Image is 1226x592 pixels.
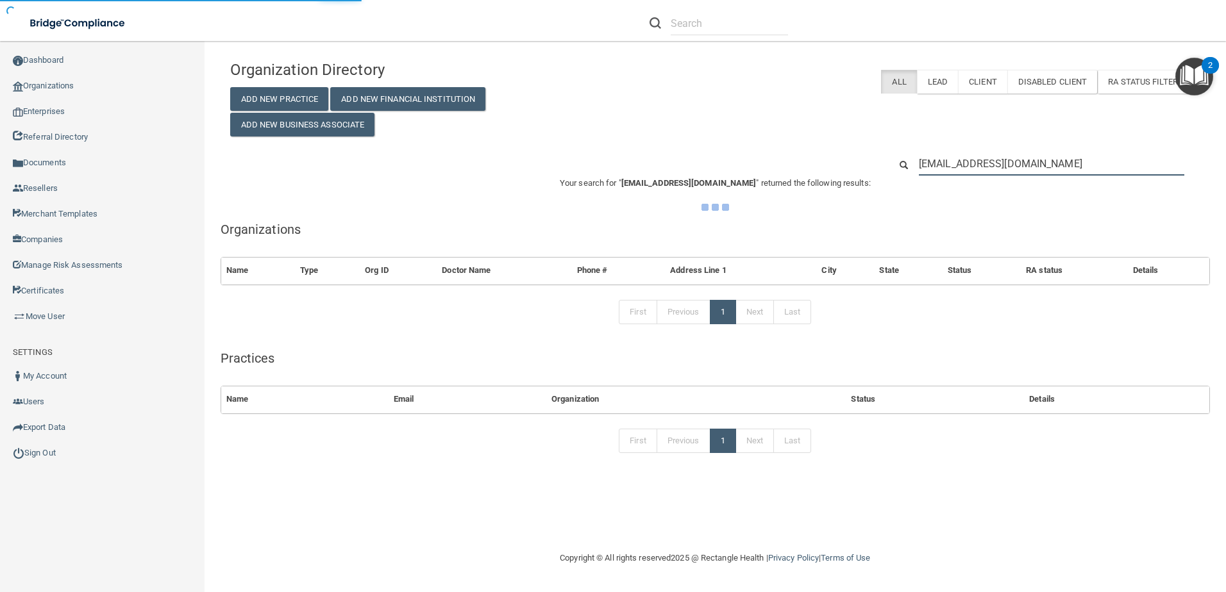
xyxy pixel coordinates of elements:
[13,108,23,117] img: enterprise.0d942306.png
[13,158,23,169] img: icon-documents.8dae5593.png
[330,87,485,111] button: Add New Financial Institution
[650,17,661,29] img: ic-search.3b580494.png
[768,553,819,563] a: Privacy Policy
[846,386,1024,413] th: Status
[958,70,1007,94] label: Client
[13,56,23,66] img: ic_dashboard_dark.d01f4a41.png
[1108,77,1190,86] span: RA Status Filter
[671,12,788,35] input: Search
[230,113,375,136] button: Add New Business Associate
[701,204,729,211] img: ajax-loader.4d491dd7.gif
[13,81,23,92] img: organization-icon.f8decf85.png
[943,258,1021,284] th: Status
[621,178,757,188] span: [EMAIL_ADDRESS][DOMAIN_NAME]
[221,222,1210,236] h5: Organizations
[13,310,26,323] img: briefcase.64adab9b.png
[773,300,811,324] a: Last
[619,429,657,453] a: First
[710,300,736,324] a: 1
[13,422,23,432] img: icon-export.b9366987.png
[816,258,874,284] th: City
[481,538,949,579] div: Copyright © All rights reserved 2025 @ Rectangle Health | |
[13,397,23,407] img: icon-users.e205127d.png
[735,300,774,324] a: Next
[295,258,360,284] th: Type
[917,70,958,94] label: Lead
[221,351,1210,365] h5: Practices
[546,386,846,413] th: Organization
[710,429,736,453] a: 1
[230,62,541,78] h4: Organization Directory
[230,87,329,111] button: Add New Practice
[1208,65,1213,82] div: 2
[360,258,437,284] th: Org ID
[874,258,942,284] th: State
[1021,258,1128,284] th: RA status
[437,258,571,284] th: Doctor Name
[19,10,137,37] img: bridge_compliance_login_screen.278c3ca4.svg
[13,345,53,360] label: SETTINGS
[665,258,816,284] th: Address Line 1
[389,386,546,413] th: Email
[919,152,1184,176] input: Search
[657,300,710,324] a: Previous
[1175,58,1213,95] button: Open Resource Center, 2 new notifications
[1024,386,1209,413] th: Details
[881,70,916,94] label: All
[221,176,1210,191] p: Your search for " " returned the following results:
[1007,70,1098,94] label: Disabled Client
[572,258,666,284] th: Phone #
[221,386,389,413] th: Name
[821,553,870,563] a: Terms of Use
[13,371,23,381] img: ic_user_dark.df1a06c3.png
[1128,258,1209,284] th: Details
[13,183,23,193] img: ic_reseller.de258add.png
[13,447,24,459] img: ic_power_dark.7ecde6b1.png
[619,300,657,324] a: First
[735,429,774,453] a: Next
[657,429,710,453] a: Previous
[773,429,811,453] a: Last
[221,258,295,284] th: Name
